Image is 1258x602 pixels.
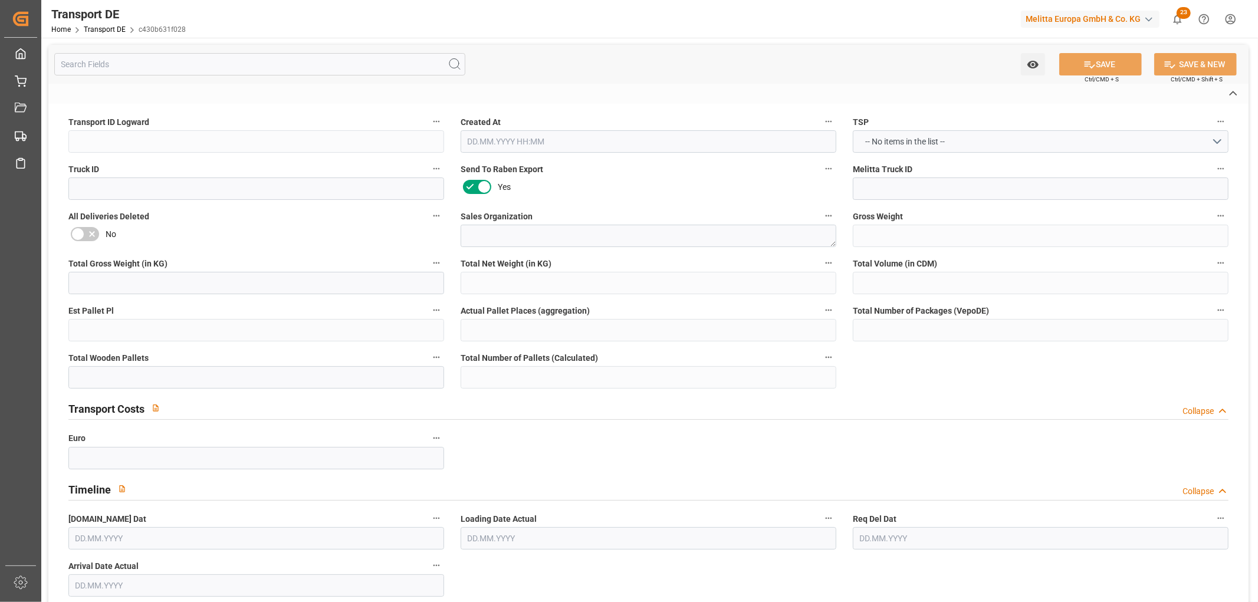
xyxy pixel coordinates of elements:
[1213,302,1229,318] button: Total Number of Packages (VepoDE)
[461,130,836,153] input: DD.MM.YYYY HH:MM
[68,574,444,597] input: DD.MM.YYYY
[1213,208,1229,223] button: Gross Weight
[1177,7,1191,19] span: 23
[1213,511,1229,526] button: Req Del Dat
[461,527,836,550] input: DD.MM.YYYY
[853,513,896,525] span: Req Del Dat
[853,305,989,317] span: Total Number of Packages (VepoDE)
[1191,6,1217,32] button: Help Center
[68,210,149,223] span: All Deliveries Deleted
[429,255,444,271] button: Total Gross Weight (in KG)
[429,350,444,365] button: Total Wooden Pallets
[68,432,86,445] span: Euro
[821,114,836,129] button: Created At
[1183,485,1214,498] div: Collapse
[429,208,444,223] button: All Deliveries Deleted
[461,352,598,364] span: Total Number of Pallets (Calculated)
[84,25,126,34] a: Transport DE
[853,116,869,129] span: TSP
[1059,53,1142,75] button: SAVE
[429,161,444,176] button: Truck ID
[429,302,444,318] button: Est Pallet Pl
[68,527,444,550] input: DD.MM.YYYY
[68,401,144,417] h2: Transport Costs
[821,511,836,526] button: Loading Date Actual
[461,513,537,525] span: Loading Date Actual
[821,208,836,223] button: Sales Organization
[1171,75,1223,84] span: Ctrl/CMD + Shift + S
[461,163,543,176] span: Send To Raben Export
[429,558,444,573] button: Arrival Date Actual
[821,350,836,365] button: Total Number of Pallets (Calculated)
[429,430,444,446] button: Euro
[461,258,551,270] span: Total Net Weight (in KG)
[54,53,465,75] input: Search Fields
[461,305,590,317] span: Actual Pallet Places (aggregation)
[1213,161,1229,176] button: Melitta Truck ID
[853,163,912,176] span: Melitta Truck ID
[68,116,149,129] span: Transport ID Logward
[860,136,951,148] span: -- No items in the list --
[51,5,186,23] div: Transport DE
[1213,255,1229,271] button: Total Volume (in CDM)
[1164,6,1191,32] button: show 23 new notifications
[1154,53,1237,75] button: SAVE & NEW
[853,258,937,270] span: Total Volume (in CDM)
[1021,53,1045,75] button: open menu
[1021,8,1164,30] button: Melitta Europa GmbH & Co. KG
[51,25,71,34] a: Home
[106,228,116,241] span: No
[853,527,1229,550] input: DD.MM.YYYY
[429,511,444,526] button: [DOMAIN_NAME] Dat
[821,302,836,318] button: Actual Pallet Places (aggregation)
[429,114,444,129] button: Transport ID Logward
[1183,405,1214,417] div: Collapse
[853,210,903,223] span: Gross Weight
[1085,75,1119,84] span: Ctrl/CMD + S
[461,210,533,223] span: Sales Organization
[1021,11,1160,28] div: Melitta Europa GmbH & Co. KG
[68,258,167,270] span: Total Gross Weight (in KG)
[144,397,167,419] button: View description
[68,163,99,176] span: Truck ID
[68,305,114,317] span: Est Pallet Pl
[68,352,149,364] span: Total Wooden Pallets
[68,513,146,525] span: [DOMAIN_NAME] Dat
[68,482,111,498] h2: Timeline
[821,161,836,176] button: Send To Raben Export
[853,130,1229,153] button: open menu
[498,181,511,193] span: Yes
[68,560,139,573] span: Arrival Date Actual
[461,116,501,129] span: Created At
[111,478,133,500] button: View description
[821,255,836,271] button: Total Net Weight (in KG)
[1213,114,1229,129] button: TSP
